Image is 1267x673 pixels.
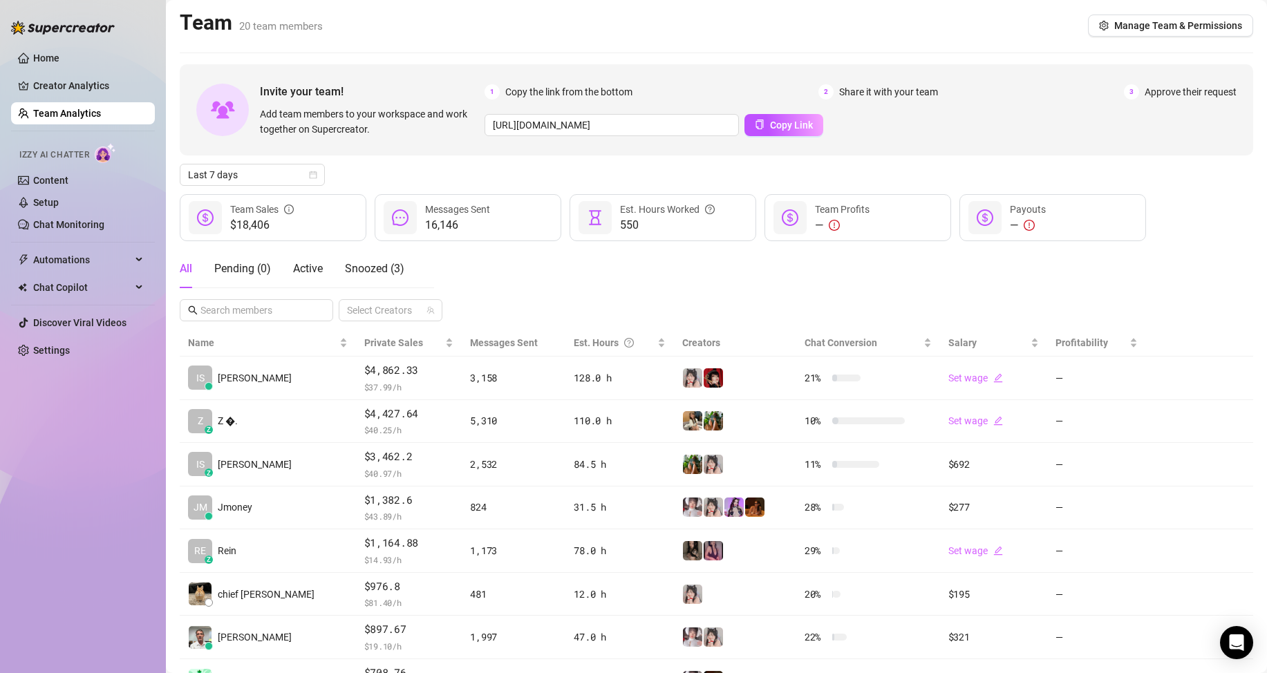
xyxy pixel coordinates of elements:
span: Messages Sent [470,337,538,348]
span: Snoozed ( 3 ) [345,262,404,275]
div: 481 [470,587,557,602]
span: Copy Link [770,120,813,131]
span: $ 40.25 /h [364,423,454,437]
span: Chat Conversion [805,337,877,348]
img: Ani [704,627,723,647]
span: 20 % [805,587,827,602]
span: 3 [1124,84,1139,99]
img: Lil [704,541,723,560]
span: [PERSON_NAME] [218,629,292,645]
span: $18,406 [230,217,294,234]
div: — [815,217,870,234]
div: z [205,556,213,564]
a: Set wageedit [948,545,1003,556]
span: edit [993,373,1003,383]
span: [PERSON_NAME] [218,457,292,472]
span: Name [188,335,337,350]
span: $ 40.97 /h [364,466,454,480]
div: Est. Hours Worked [620,202,715,217]
div: 3,158 [470,370,557,386]
span: dollar-circle [782,209,798,226]
div: Team Sales [230,202,294,217]
span: 29 % [805,543,827,558]
span: Z [198,413,203,428]
span: 550 [620,217,715,234]
span: IS [196,457,205,472]
span: question-circle [705,202,715,217]
img: Chat Copilot [18,283,27,292]
img: Rosie [683,627,702,647]
div: 78.0 h [574,543,665,558]
div: 12.0 h [574,587,665,602]
img: Kisa [724,497,744,517]
span: setting [1099,21,1109,30]
div: All [180,260,192,277]
div: Est. Hours [574,335,654,350]
span: edit [993,416,1003,426]
span: Share it with your team [839,84,938,99]
span: 20 team members [239,20,323,32]
img: Miss [704,368,723,388]
span: $1,382.6 [364,492,454,509]
a: Team Analytics [33,108,101,119]
span: JM [194,500,207,515]
span: $1,164.88 [364,535,454,551]
div: z [205,468,213,477]
span: 10 % [805,413,827,428]
span: Messages Sent [425,204,490,215]
span: $897.67 [364,621,454,638]
span: $ 14.93 /h [364,553,454,567]
div: 84.5 h [574,457,665,472]
img: yeule [683,541,702,560]
span: Last 7 days [188,164,317,185]
img: Ani [683,585,702,604]
span: 1 [485,84,500,99]
div: — [1010,217,1046,234]
div: Open Intercom Messenger [1220,626,1253,659]
a: Chat Monitoring [33,219,104,230]
span: 16,146 [425,217,490,234]
span: question-circle [624,335,634,350]
img: Sabrina [704,411,723,430]
img: Ani [704,497,723,517]
div: $277 [948,500,1039,515]
img: chief keef [189,582,212,605]
th: Creators [674,330,796,357]
span: $3,462.2 [364,448,454,465]
input: Search members [200,303,314,318]
td: — [1047,573,1146,616]
span: message [392,209,409,226]
span: chief [PERSON_NAME] [218,587,315,602]
span: Payouts [1010,204,1046,215]
div: 5,310 [470,413,557,428]
a: Content [33,175,68,186]
span: Approve their request [1145,84,1237,99]
a: Set wageedit [948,372,1003,383]
span: Izzy AI Chatter [19,149,89,162]
a: Discover Viral Videos [33,317,126,328]
span: $ 37.99 /h [364,380,454,394]
span: dollar-circle [197,209,214,226]
span: exclamation-circle [1024,220,1035,231]
div: $195 [948,587,1039,602]
img: Sabrina [683,411,702,430]
td: — [1047,400,1146,444]
img: Kyle Wessels [189,626,212,649]
td: — [1047,443,1146,486]
img: AI Chatter [95,143,116,163]
div: $692 [948,457,1039,472]
img: Rosie [683,497,702,517]
span: team [426,306,435,314]
span: $ 81.40 /h [364,596,454,609]
span: Jmoney [218,500,252,515]
div: 31.5 h [574,500,665,515]
th: Name [180,330,356,357]
div: 824 [470,500,557,515]
a: Set wageedit [948,415,1003,426]
span: Active [293,262,323,275]
img: Ani [704,455,723,474]
span: Add team members to your workspace and work together on Supercreator. [260,106,479,137]
span: 21 % [805,370,827,386]
span: Automations [33,249,131,271]
span: Salary [948,337,977,348]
